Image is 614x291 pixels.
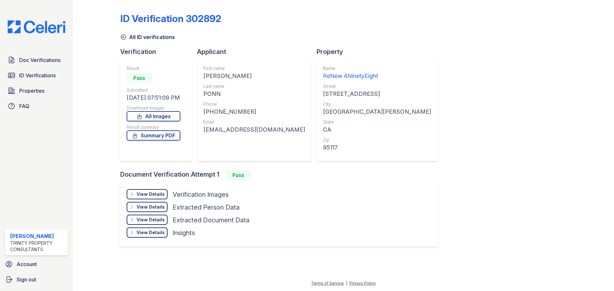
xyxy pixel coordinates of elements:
[323,65,431,72] div: Name
[197,47,317,56] div: Applicant
[5,100,68,112] a: FAQ
[323,72,431,80] div: ReNew 4NinetyEight
[203,125,305,134] div: [EMAIL_ADDRESS][DOMAIN_NAME]
[203,101,305,107] div: Phone
[173,228,195,237] div: Insights
[323,137,431,143] div: Zip
[323,101,431,107] div: City
[173,216,249,225] div: Extracted Document Data
[323,107,431,116] div: [GEOGRAPHIC_DATA][PERSON_NAME]
[5,54,68,66] a: Doc Verifications
[127,105,180,111] div: Download Images
[120,47,197,56] div: Verification
[120,13,221,24] div: ID Verification 302892
[127,73,152,83] div: Pass
[137,204,165,210] div: View Details
[323,89,431,98] div: [STREET_ADDRESS]
[17,260,37,268] span: Account
[3,273,70,286] a: Sign out
[120,33,175,41] a: All ID verifications
[19,102,29,110] span: FAQ
[203,83,305,89] div: Last name
[120,170,443,180] div: Document Verification Attempt 1
[311,281,344,286] a: Terms of Service
[127,111,180,121] a: All Images
[19,72,56,79] span: ID Verifications
[127,93,180,102] div: [DATE] 07:51:09 PM
[137,229,165,236] div: View Details
[127,130,180,141] a: Summary PDF
[137,191,165,197] div: View Details
[323,119,431,125] div: State
[19,56,60,64] span: Doc Verifications
[323,125,431,134] div: CA
[17,276,36,283] span: Sign out
[226,170,251,180] div: Pass
[173,190,229,199] div: Verification Images
[10,232,65,240] div: [PERSON_NAME]
[19,87,44,95] span: Properties
[173,203,240,212] div: Extracted Person Data
[203,72,305,80] div: [PERSON_NAME]
[3,258,70,271] a: Account
[317,47,443,56] div: Property
[203,107,305,116] div: [PHONE_NUMBER]
[5,69,68,82] a: ID Verifications
[5,84,68,97] a: Properties
[350,281,376,286] a: Privacy Policy
[203,65,305,72] div: First name
[323,65,431,80] a: Name ReNew 4NinetyEight
[137,217,165,223] div: View Details
[127,65,180,72] div: Result
[203,119,305,125] div: Email
[127,124,180,130] div: Result summary
[10,240,65,253] div: Trinity Property Consultants
[127,87,180,93] div: Submitted
[3,20,70,33] img: CE_Logo_Blue-a8612792a0a2168367f1c8372b55b34899dd931a85d93a1a3d3e32e68fde9ad4.png
[346,281,347,286] div: |
[323,143,431,152] div: 95117
[203,89,305,98] div: PONN
[323,83,431,89] div: Street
